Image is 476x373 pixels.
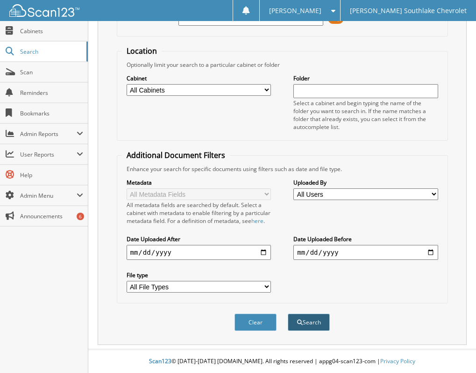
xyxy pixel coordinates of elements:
label: File type [127,271,271,279]
span: Scan [20,68,83,76]
span: Admin Menu [20,192,77,200]
span: Admin Reports [20,130,77,138]
span: Bookmarks [20,109,83,117]
span: [PERSON_NAME] Southlake Chevrolet [350,8,467,14]
img: scan123-logo-white.svg [9,4,79,17]
label: Metadata [127,179,271,186]
span: Reminders [20,89,83,97]
span: Help [20,171,83,179]
legend: Location [122,46,162,56]
span: User Reports [20,151,77,158]
legend: Additional Document Filters [122,150,230,160]
div: All metadata fields are searched by default. Select a cabinet with metadata to enable filtering b... [127,201,271,225]
label: Uploaded By [293,179,438,186]
label: Date Uploaded Before [293,235,438,243]
a: here [251,217,263,225]
input: start [127,245,271,260]
a: Privacy Policy [380,357,415,365]
div: Enhance your search for specific documents using filters such as date and file type. [122,165,443,173]
div: 6 [77,213,84,220]
div: Select a cabinet and begin typing the name of the folder you want to search in. If the name match... [293,99,438,131]
input: end [293,245,438,260]
label: Folder [293,74,438,82]
div: Optionally limit your search to a particular cabinet or folder [122,61,443,69]
span: [PERSON_NAME] [269,8,321,14]
button: Search [288,314,330,331]
button: Clear [234,314,277,331]
iframe: Chat Widget [429,328,476,373]
span: Announcements [20,212,83,220]
label: Cabinet [127,74,271,82]
div: © [DATE]-[DATE] [DOMAIN_NAME]. All rights reserved | appg04-scan123-com | [88,350,476,373]
label: Date Uploaded After [127,235,271,243]
span: Cabinets [20,27,83,35]
span: Search [20,48,82,56]
span: Scan123 [149,357,171,365]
